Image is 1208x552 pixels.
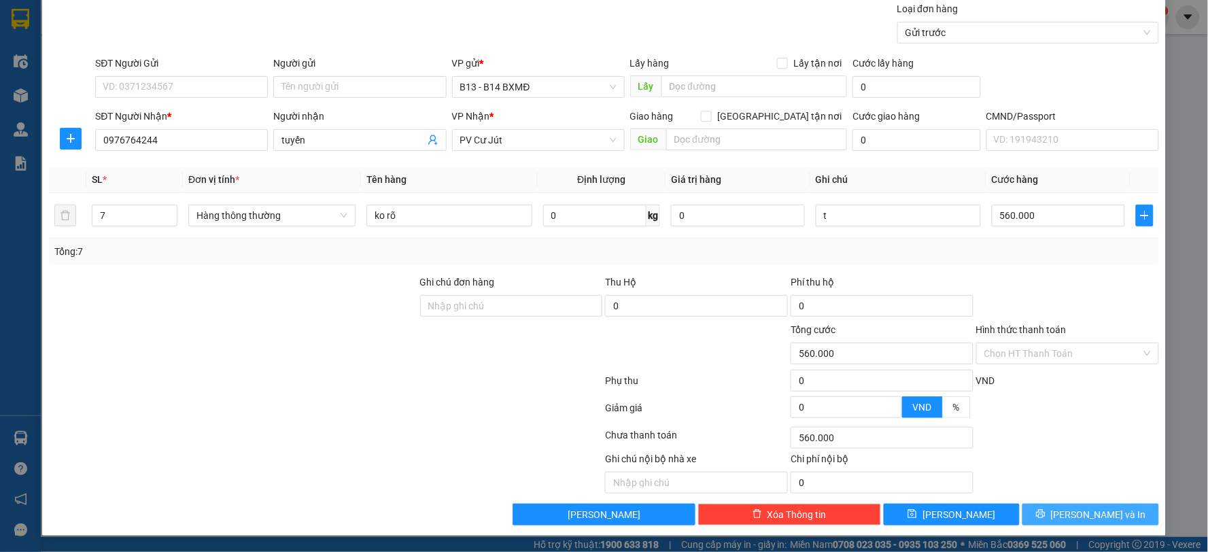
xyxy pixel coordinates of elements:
[604,373,789,397] div: Phụ thu
[810,167,987,193] th: Ghi chú
[816,205,982,226] input: Ghi Chú
[605,451,788,472] div: Ghi chú nội bộ nhà xe
[1036,509,1046,520] span: printer
[698,504,881,525] button: deleteXóa Thông tin
[420,295,603,317] input: Ghi chú đơn hàng
[666,128,848,150] input: Dọc đường
[577,174,625,185] span: Định lượng
[630,128,666,150] span: Giao
[604,400,789,424] div: Giảm giá
[366,205,532,226] input: VD: Bàn, Ghế
[61,133,81,144] span: plus
[121,51,192,61] span: B131410250669
[922,507,995,522] span: [PERSON_NAME]
[460,130,617,150] span: PV Cư Jút
[366,174,407,185] span: Tên hàng
[196,205,347,226] span: Hàng thông thường
[1136,205,1153,226] button: plus
[630,75,661,97] span: Lấy
[661,75,848,97] input: Dọc đường
[671,174,721,185] span: Giá trị hàng
[852,76,981,98] input: Cước lấy hàng
[852,58,914,69] label: Cước lấy hàng
[1051,507,1146,522] span: [PERSON_NAME] và In
[14,94,28,114] span: Nơi gửi:
[54,244,466,259] div: Tổng: 7
[60,128,82,150] button: plus
[35,22,110,73] strong: CÔNG TY TNHH [GEOGRAPHIC_DATA] 214 QL13 - P.26 - Q.BÌNH THẠNH - TP HCM 1900888606
[95,109,268,124] div: SĐT Người Nhận
[137,95,176,103] span: PV Đắk Song
[753,509,762,520] span: delete
[604,428,789,451] div: Chưa thanh toán
[852,111,920,122] label: Cước giao hàng
[884,504,1020,525] button: save[PERSON_NAME]
[671,205,804,226] input: 0
[908,509,917,520] span: save
[976,375,995,386] span: VND
[428,135,438,145] span: user-add
[420,277,495,288] label: Ghi chú đơn hàng
[47,82,158,92] strong: BIÊN NHẬN GỬI HÀNG HOÁ
[788,56,847,71] span: Lấy tận nơi
[104,94,126,114] span: Nơi nhận:
[460,77,617,97] span: B13 - B14 BXMĐ
[913,402,932,413] span: VND
[513,504,695,525] button: [PERSON_NAME]
[712,109,847,124] span: [GEOGRAPHIC_DATA] tận nơi
[273,109,446,124] div: Người nhận
[905,22,1151,43] span: Gửi trước
[992,174,1039,185] span: Cước hàng
[54,205,76,226] button: delete
[605,277,636,288] span: Thu Hộ
[14,31,31,65] img: logo
[791,324,835,335] span: Tổng cước
[188,174,239,185] span: Đơn vị tính
[1137,210,1152,221] span: plus
[605,472,788,494] input: Nhập ghi chú
[986,109,1159,124] div: CMND/Passport
[976,324,1067,335] label: Hình thức thanh toán
[95,56,268,71] div: SĐT Người Gửi
[767,507,827,522] span: Xóa Thông tin
[953,402,960,413] span: %
[630,58,670,69] span: Lấy hàng
[568,507,640,522] span: [PERSON_NAME]
[92,174,103,185] span: SL
[1022,504,1159,525] button: printer[PERSON_NAME] và In
[897,3,959,14] label: Loại đơn hàng
[273,56,446,71] div: Người gửi
[646,205,660,226] span: kg
[791,275,973,295] div: Phí thu hộ
[791,451,973,472] div: Chi phí nội bộ
[630,111,674,122] span: Giao hàng
[852,129,981,151] input: Cước giao hàng
[452,111,490,122] span: VP Nhận
[129,61,192,71] span: 09:53:47 [DATE]
[452,56,625,71] div: VP gửi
